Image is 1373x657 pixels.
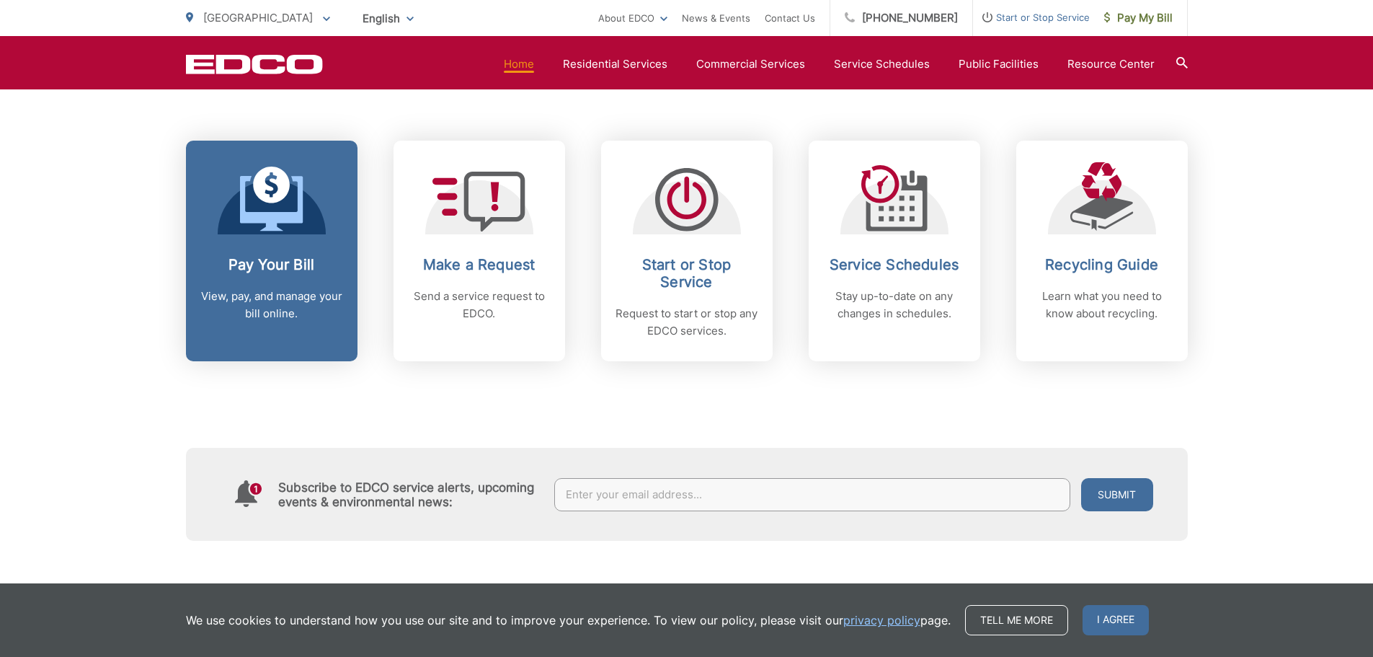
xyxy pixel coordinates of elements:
[394,141,565,361] a: Make a Request Send a service request to EDCO.
[408,256,551,273] h2: Make a Request
[504,56,534,73] a: Home
[616,256,758,291] h2: Start or Stop Service
[186,612,951,629] p: We use cookies to understand how you use our site and to improve your experience. To view our pol...
[1083,605,1149,635] span: I agree
[616,305,758,340] p: Request to start or stop any EDCO services.
[186,141,357,361] a: Pay Your Bill View, pay, and manage your bill online.
[203,11,313,25] span: [GEOGRAPHIC_DATA]
[1067,56,1155,73] a: Resource Center
[554,478,1070,511] input: Enter your email address...
[1081,478,1153,511] button: Submit
[965,605,1068,635] a: Tell me more
[823,256,966,273] h2: Service Schedules
[1104,9,1173,27] span: Pay My Bill
[200,256,343,273] h2: Pay Your Bill
[1016,141,1188,361] a: Recycling Guide Learn what you need to know about recycling.
[765,9,815,27] a: Contact Us
[696,56,805,73] a: Commercial Services
[809,141,980,361] a: Service Schedules Stay up-to-date on any changes in schedules.
[823,288,966,322] p: Stay up-to-date on any changes in schedules.
[834,56,930,73] a: Service Schedules
[200,288,343,322] p: View, pay, and manage your bill online.
[408,288,551,322] p: Send a service request to EDCO.
[959,56,1039,73] a: Public Facilities
[598,9,667,27] a: About EDCO
[186,54,323,74] a: EDCD logo. Return to the homepage.
[1031,256,1173,273] h2: Recycling Guide
[682,9,750,27] a: News & Events
[563,56,667,73] a: Residential Services
[1031,288,1173,322] p: Learn what you need to know about recycling.
[352,6,425,31] span: English
[843,612,920,629] a: privacy policy
[278,480,541,509] h4: Subscribe to EDCO service alerts, upcoming events & environmental news:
